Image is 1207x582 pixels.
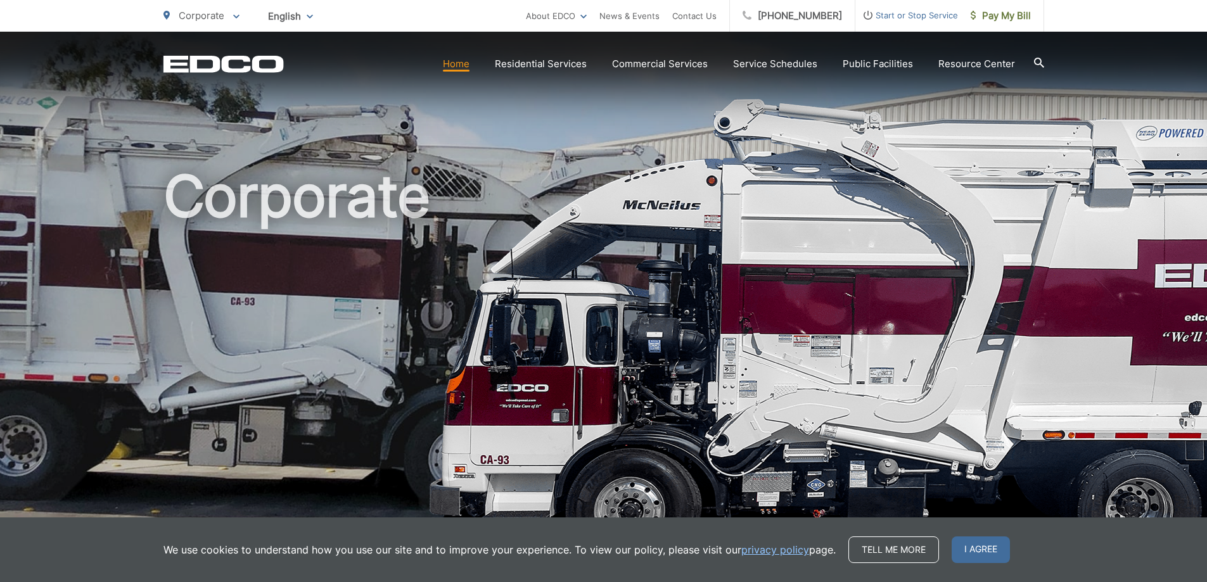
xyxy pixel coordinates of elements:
[443,56,469,72] a: Home
[599,8,660,23] a: News & Events
[843,56,913,72] a: Public Facilities
[163,55,284,73] a: EDCD logo. Return to the homepage.
[163,165,1044,566] h1: Corporate
[179,9,224,22] span: Corporate
[848,536,939,563] a: Tell me more
[163,542,836,557] p: We use cookies to understand how you use our site and to improve your experience. To view our pol...
[938,56,1015,72] a: Resource Center
[733,56,817,72] a: Service Schedules
[952,536,1010,563] span: I agree
[672,8,717,23] a: Contact Us
[259,5,323,27] span: English
[971,8,1031,23] span: Pay My Bill
[526,8,587,23] a: About EDCO
[495,56,587,72] a: Residential Services
[741,542,809,557] a: privacy policy
[612,56,708,72] a: Commercial Services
